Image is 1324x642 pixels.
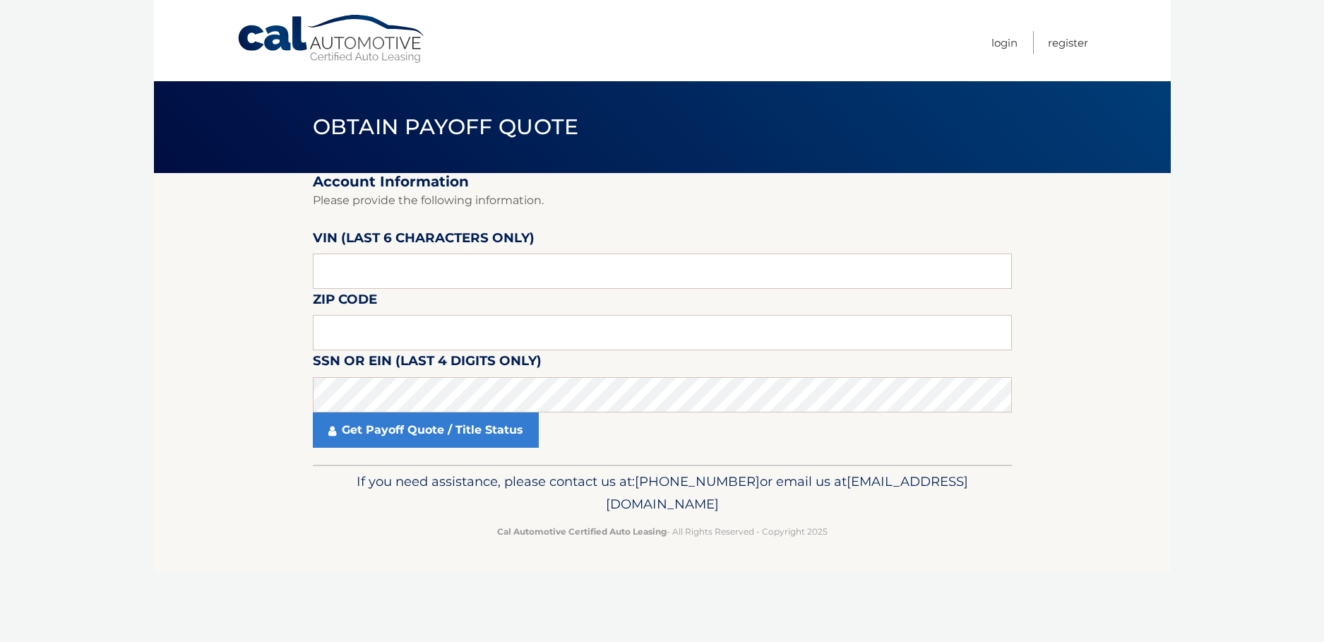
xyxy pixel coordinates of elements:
[313,227,535,254] label: VIN (last 6 characters only)
[497,526,667,537] strong: Cal Automotive Certified Auto Leasing
[313,173,1012,191] h2: Account Information
[313,114,579,140] span: Obtain Payoff Quote
[635,473,760,489] span: [PHONE_NUMBER]
[322,470,1003,516] p: If you need assistance, please contact us at: or email us at
[322,524,1003,539] p: - All Rights Reserved - Copyright 2025
[313,350,542,376] label: SSN or EIN (last 4 digits only)
[313,289,377,315] label: Zip Code
[991,31,1018,54] a: Login
[1048,31,1088,54] a: Register
[237,14,427,64] a: Cal Automotive
[313,412,539,448] a: Get Payoff Quote / Title Status
[313,191,1012,210] p: Please provide the following information.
